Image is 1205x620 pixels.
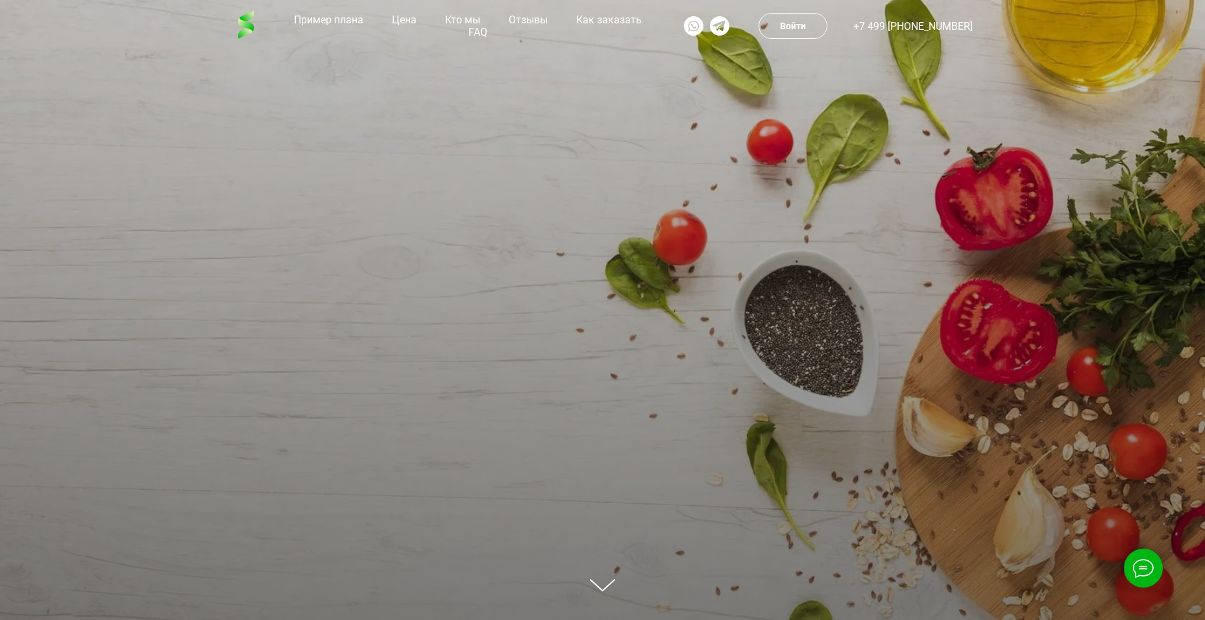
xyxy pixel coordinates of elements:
a: FAQ [465,26,491,38]
a: +7 499 [PHONE_NUMBER] [853,20,973,32]
a: Пример плана [291,14,367,26]
a: Войти [759,13,827,39]
td: Войти [780,15,806,37]
a: Цена [389,14,420,26]
a: Как заказать [573,14,645,26]
a: Отзывы [505,14,551,26]
a: Кто мы [442,14,483,26]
